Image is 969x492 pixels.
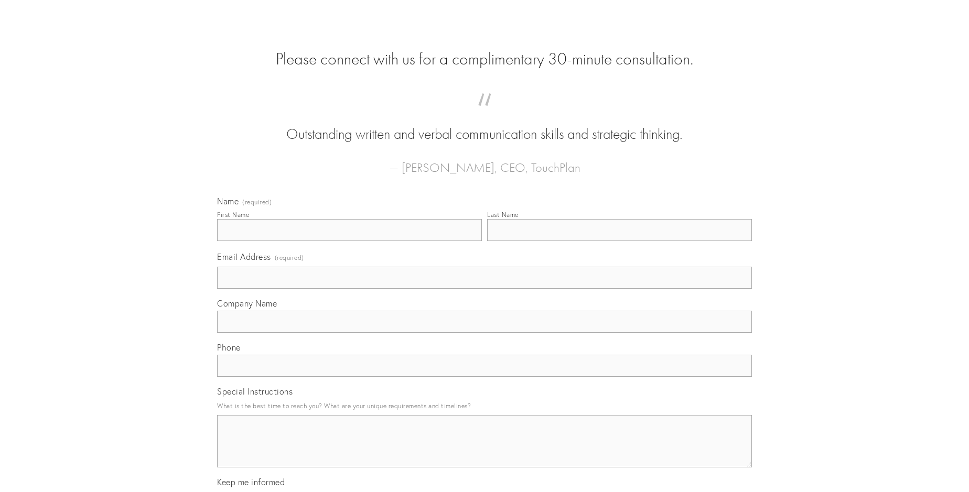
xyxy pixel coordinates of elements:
div: Last Name [487,211,519,218]
p: What is the best time to reach you? What are your unique requirements and timelines? [217,399,752,413]
span: Special Instructions [217,386,293,397]
blockquote: Outstanding written and verbal communication skills and strategic thinking. [234,104,735,145]
span: Company Name [217,298,277,309]
figcaption: — [PERSON_NAME], CEO, TouchPlan [234,145,735,178]
div: First Name [217,211,249,218]
span: “ [234,104,735,124]
span: (required) [275,250,304,265]
h2: Please connect with us for a complimentary 30-minute consultation. [217,49,752,69]
span: (required) [242,199,272,205]
span: Keep me informed [217,477,285,487]
span: Name [217,196,239,206]
span: Email Address [217,252,271,262]
span: Phone [217,342,241,353]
